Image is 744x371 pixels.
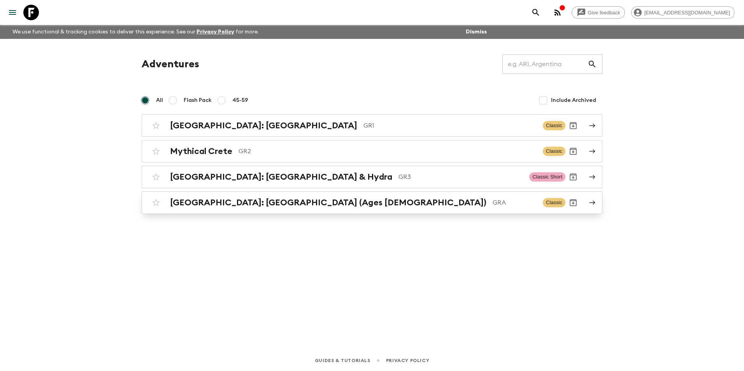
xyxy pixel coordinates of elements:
[631,6,735,19] div: [EMAIL_ADDRESS][DOMAIN_NAME]
[565,118,581,133] button: Archive
[565,143,581,159] button: Archive
[170,121,357,131] h2: [GEOGRAPHIC_DATA]: [GEOGRAPHIC_DATA]
[232,96,248,104] span: 45-59
[543,198,565,207] span: Classic
[363,121,537,130] p: GR1
[184,96,212,104] span: Flash Pack
[493,198,537,207] p: GRA
[5,5,20,20] button: menu
[156,96,163,104] span: All
[142,140,602,163] a: Mythical CreteGR2ClassicArchive
[584,10,625,16] span: Give feedback
[197,29,234,35] a: Privacy Policy
[142,114,602,137] a: [GEOGRAPHIC_DATA]: [GEOGRAPHIC_DATA]GR1ClassicArchive
[239,147,537,156] p: GR2
[142,166,602,188] a: [GEOGRAPHIC_DATA]: [GEOGRAPHIC_DATA] & HydraGR3Classic ShortArchive
[543,147,565,156] span: Classic
[170,172,392,182] h2: [GEOGRAPHIC_DATA]: [GEOGRAPHIC_DATA] & Hydra
[464,26,489,37] button: Dismiss
[565,169,581,185] button: Archive
[565,195,581,210] button: Archive
[170,198,486,208] h2: [GEOGRAPHIC_DATA]: [GEOGRAPHIC_DATA] (Ages [DEMOGRAPHIC_DATA])
[529,172,565,182] span: Classic Short
[543,121,565,130] span: Classic
[502,53,588,75] input: e.g. AR1, Argentina
[170,146,232,156] h2: Mythical Crete
[315,356,370,365] a: Guides & Tutorials
[528,5,544,20] button: search adventures
[572,6,625,19] a: Give feedback
[551,96,596,104] span: Include Archived
[142,56,199,72] h1: Adventures
[9,25,262,39] p: We use functional & tracking cookies to deliver this experience. See our for more.
[386,356,429,365] a: Privacy Policy
[640,10,734,16] span: [EMAIL_ADDRESS][DOMAIN_NAME]
[142,191,602,214] a: [GEOGRAPHIC_DATA]: [GEOGRAPHIC_DATA] (Ages [DEMOGRAPHIC_DATA])GRAClassicArchive
[398,172,523,182] p: GR3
